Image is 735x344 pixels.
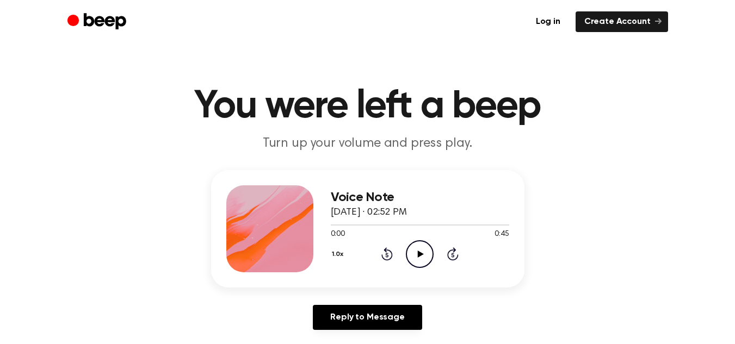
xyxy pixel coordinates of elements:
h1: You were left a beep [89,87,646,126]
p: Turn up your volume and press play. [159,135,577,153]
span: 0:45 [495,229,509,240]
span: 0:00 [331,229,345,240]
h3: Voice Note [331,190,509,205]
a: Log in [527,11,569,32]
a: Reply to Message [313,305,422,330]
a: Create Account [576,11,668,32]
span: [DATE] · 02:52 PM [331,208,407,217]
button: 1.0x [331,245,348,264]
a: Beep [67,11,129,33]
